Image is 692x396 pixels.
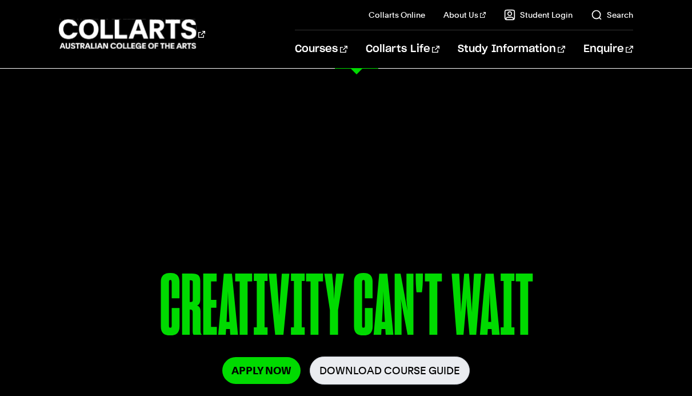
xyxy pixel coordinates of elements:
a: Download Course Guide [310,357,470,385]
div: Go to homepage [59,18,205,50]
a: Apply Now [222,357,301,384]
p: CREATIVITY CAN'T WAIT [59,263,633,356]
a: Search [591,9,633,21]
a: Collarts Life [366,30,439,68]
a: Courses [295,30,347,68]
a: Collarts Online [369,9,425,21]
a: Student Login [504,9,573,21]
a: About Us [443,9,486,21]
a: Enquire [583,30,633,68]
a: Study Information [458,30,565,68]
